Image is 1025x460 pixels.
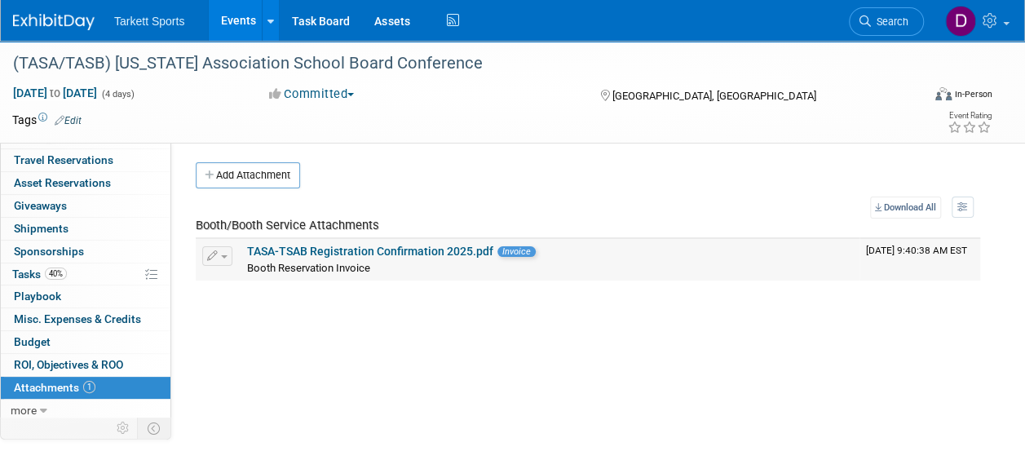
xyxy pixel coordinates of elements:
[14,131,55,144] span: Staff
[263,86,360,103] button: Committed
[196,162,300,188] button: Add Attachment
[55,115,82,126] a: Edit
[12,112,82,128] td: Tags
[866,245,967,256] span: Upload Timestamp
[497,246,536,257] span: Invoice
[45,268,67,280] span: 40%
[859,239,980,280] td: Upload Timestamp
[1,263,170,285] a: Tasks40%
[850,85,992,109] div: Event Format
[948,112,992,120] div: Event Rating
[11,404,37,417] span: more
[247,262,370,274] span: Booth Reservation Invoice
[14,358,123,371] span: ROI, Objectives & ROO
[1,354,170,376] a: ROI, Objectives & ROO
[1,400,170,422] a: more
[196,218,379,232] span: Booth/Booth Service Attachments
[1,149,170,171] a: Travel Reservations
[849,7,924,36] a: Search
[1,218,170,240] a: Shipments
[83,381,95,393] span: 1
[870,197,941,219] a: Download All
[114,15,184,28] span: Tarkett Sports
[109,418,138,439] td: Personalize Event Tab Strip
[47,86,63,100] span: to
[12,86,98,100] span: [DATE] [DATE]
[14,312,141,325] span: Misc. Expenses & Credits
[1,331,170,353] a: Budget
[100,89,135,100] span: (4 days)
[14,245,84,258] span: Sponsorships
[14,381,95,394] span: Attachments
[1,377,170,399] a: Attachments1
[1,308,170,330] a: Misc. Expenses & Credits
[14,199,67,212] span: Giveaways
[138,418,171,439] td: Toggle Event Tabs
[1,241,170,263] a: Sponsorships
[945,6,976,37] img: Doug Wilson
[247,245,493,258] a: TASA-TSAB Registration Confirmation 2025.pdf
[935,87,952,100] img: Format-Inperson.png
[871,15,908,28] span: Search
[612,90,816,102] span: [GEOGRAPHIC_DATA], [GEOGRAPHIC_DATA]
[1,195,170,217] a: Giveaways
[1,285,170,307] a: Playbook
[14,222,68,235] span: Shipments
[14,290,61,303] span: Playbook
[14,176,111,189] span: Asset Reservations
[954,88,992,100] div: In-Person
[14,335,51,348] span: Budget
[13,14,95,30] img: ExhibitDay
[7,49,908,78] div: (TASA/TASB) [US_STATE] Association School Board Conference
[14,153,113,166] span: Travel Reservations
[12,268,67,281] span: Tasks
[1,172,170,194] a: Asset Reservations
